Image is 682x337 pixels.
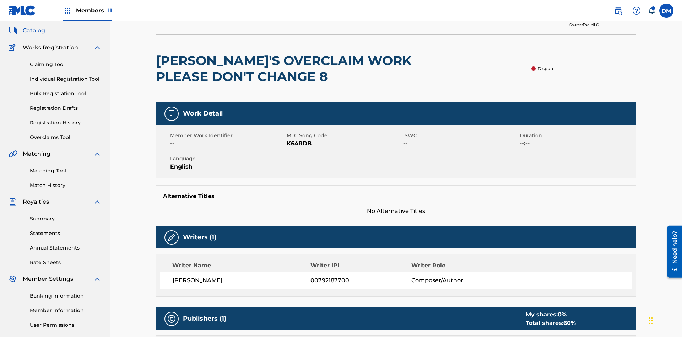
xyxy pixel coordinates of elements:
span: Language [170,155,285,162]
div: My shares: [526,310,576,319]
span: -- [170,139,285,148]
div: Drag [649,310,653,331]
img: search [614,6,622,15]
div: Source: The MLC [569,22,636,27]
a: User Permissions [30,321,102,329]
p: Dispute [538,65,554,72]
span: Member Settings [23,275,73,283]
a: Bulk Registration Tool [30,90,102,97]
img: Matching [9,150,17,158]
div: Help [629,4,644,18]
a: Matching Tool [30,167,102,175]
a: Registration Drafts [30,105,102,112]
span: Members [76,6,112,15]
img: Royalties [9,198,17,206]
img: Writers [167,233,176,242]
div: Writer Role [411,261,503,270]
div: User Menu [659,4,673,18]
span: 00792187700 [310,276,411,285]
div: Writer IPI [310,261,412,270]
span: ISWC [403,132,518,139]
a: Annual Statements [30,244,102,252]
span: 11 [108,7,112,14]
div: Writer Name [172,261,310,270]
h5: Work Detail [183,109,223,118]
img: MLC Logo [9,5,36,16]
span: No Alternative Titles [156,207,636,215]
a: Member Information [30,307,102,314]
img: expand [93,43,102,52]
iframe: Chat Widget [646,303,682,337]
iframe: Resource Center [662,223,682,281]
img: Top Rightsholders [63,6,72,15]
img: Publishers [167,315,176,323]
span: Duration [520,132,634,139]
span: 60 % [563,320,576,326]
img: Member Settings [9,275,17,283]
a: Overclaims Tool [30,134,102,141]
a: Match History [30,182,102,189]
span: --:-- [520,139,634,148]
a: Public Search [611,4,625,18]
a: Statements [30,230,102,237]
a: Banking Information [30,292,102,300]
a: Rate Sheets [30,259,102,266]
span: 0 % [558,311,567,318]
span: K64RDB [287,139,401,148]
a: Individual Registration Tool [30,75,102,83]
a: Registration History [30,119,102,127]
span: Member Work Identifier [170,132,285,139]
img: Work Detail [167,109,176,118]
a: Claiming Tool [30,61,102,68]
img: Catalog [9,26,17,35]
span: [PERSON_NAME] [173,276,310,285]
a: Summary [30,215,102,223]
img: expand [93,150,102,158]
h2: [PERSON_NAME]'S OVERCLAIM WORK PLEASE DON'T CHANGE 8 [156,53,444,85]
img: help [632,6,641,15]
span: -- [403,139,518,148]
span: Catalog [23,26,45,35]
span: English [170,162,285,171]
a: CatalogCatalog [9,26,45,35]
span: Matching [23,150,50,158]
h5: Publishers (1) [183,315,226,323]
span: Royalties [23,198,49,206]
h5: Writers (1) [183,233,216,241]
span: MLC Song Code [287,132,401,139]
img: Works Registration [9,43,18,52]
div: Notifications [648,7,655,14]
h5: Alternative Titles [163,193,629,200]
span: Composer/Author [411,276,503,285]
div: Total shares: [526,319,576,327]
span: Works Registration [23,43,78,52]
img: expand [93,198,102,206]
img: expand [93,275,102,283]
